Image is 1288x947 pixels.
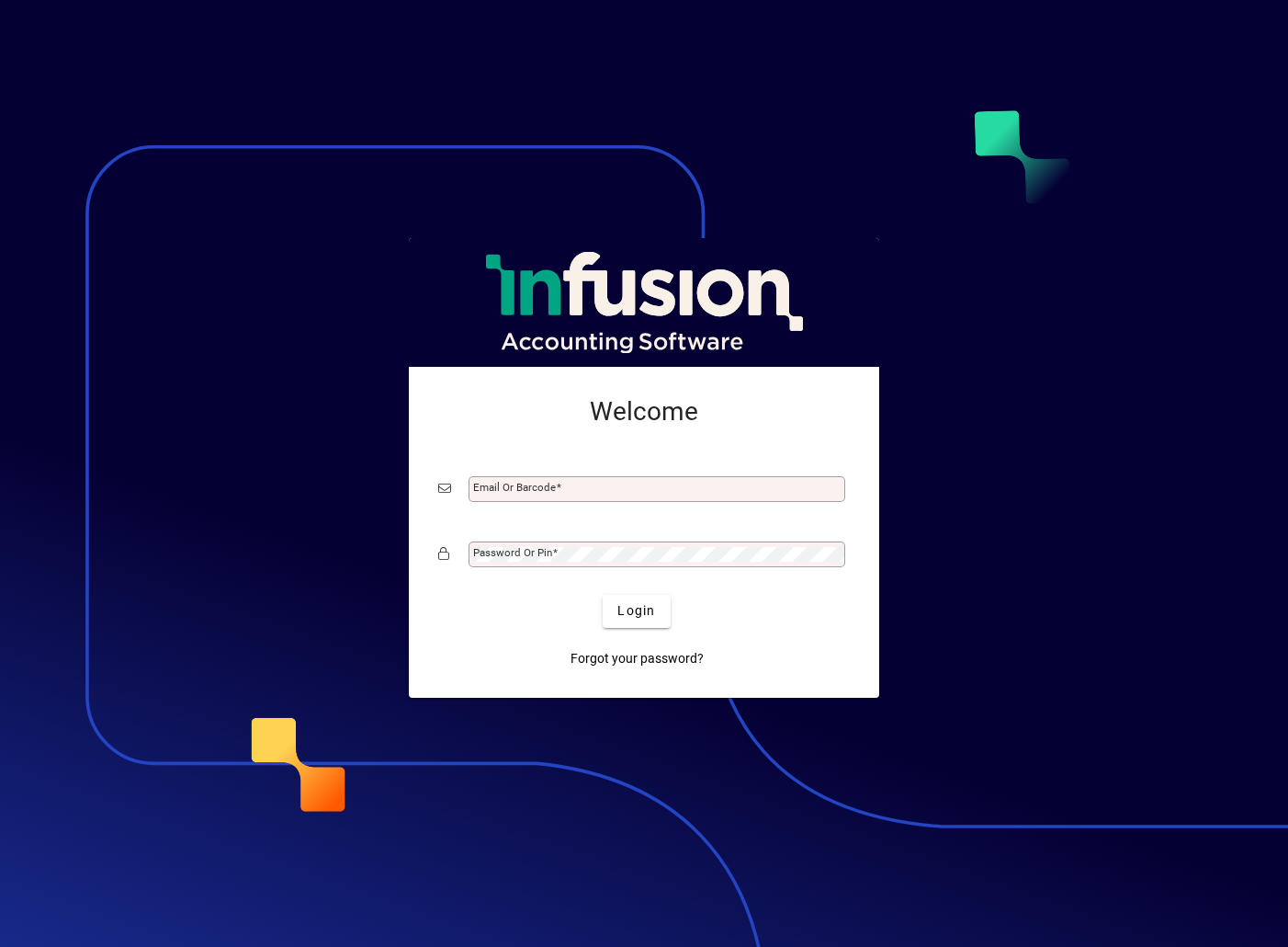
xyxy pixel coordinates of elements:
[603,595,670,628] button: Login
[571,649,704,668] span: Forgot your password?
[438,396,850,428] h2: Welcome
[563,643,711,676] a: Forgot your password?
[473,481,556,494] mat-label: Email or Barcode
[617,601,655,621] span: Login
[473,546,552,559] mat-label: Password or Pin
